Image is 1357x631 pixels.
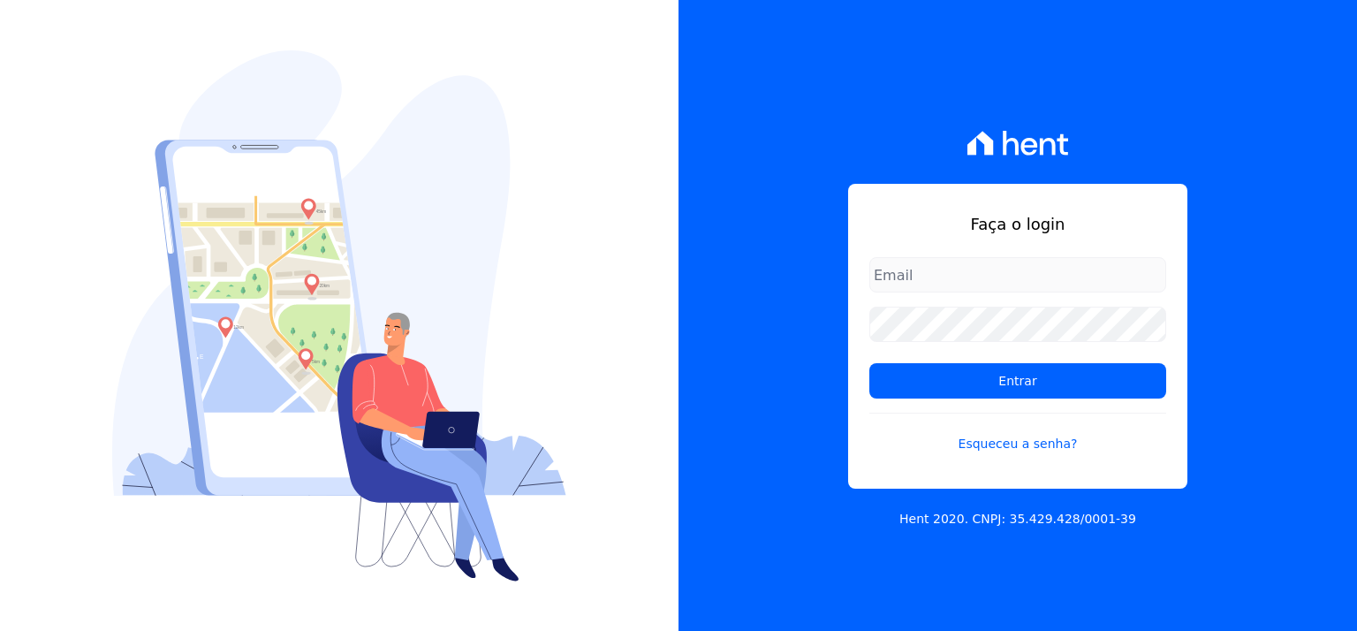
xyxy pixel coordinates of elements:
[112,50,566,582] img: Login
[899,510,1136,528] p: Hent 2020. CNPJ: 35.429.428/0001-39
[869,413,1166,453] a: Esqueceu a senha?
[869,363,1166,399] input: Entrar
[869,212,1166,236] h1: Faça o login
[869,257,1166,293] input: Email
